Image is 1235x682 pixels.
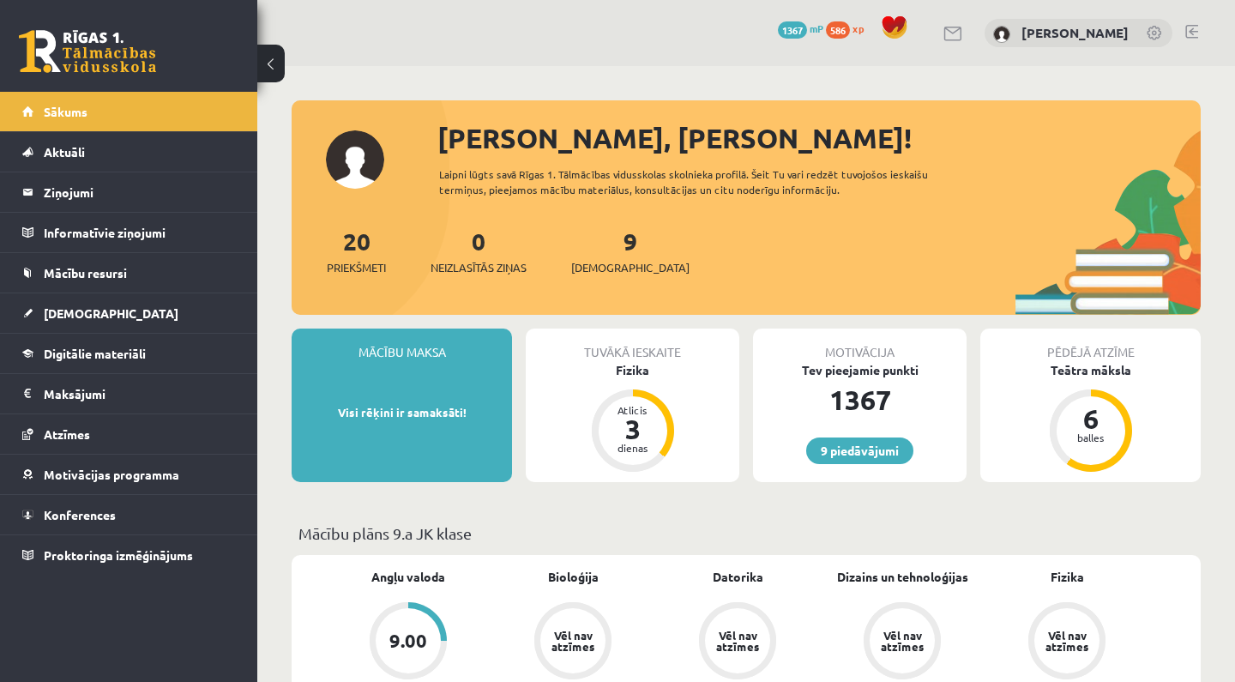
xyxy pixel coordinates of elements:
span: Mācību resursi [44,265,127,281]
div: Mācību maksa [292,329,512,361]
a: Aktuāli [22,132,236,172]
a: Informatīvie ziņojumi [22,213,236,252]
span: Proktoringa izmēģinājums [44,547,193,563]
legend: Informatīvie ziņojumi [44,213,236,252]
legend: Ziņojumi [44,172,236,212]
a: Konferences [22,495,236,534]
span: Digitālie materiāli [44,346,146,361]
a: [DEMOGRAPHIC_DATA] [22,293,236,333]
span: Sākums [44,104,87,119]
span: Atzīmes [44,426,90,442]
a: 9[DEMOGRAPHIC_DATA] [571,226,690,276]
a: Datorika [713,568,763,586]
span: mP [810,21,823,35]
a: Maksājumi [22,374,236,413]
div: balles [1065,432,1117,443]
div: Tev pieejamie punkti [753,361,967,379]
div: Laipni lūgts savā Rīgas 1. Tālmācības vidusskolas skolnieka profilā. Šeit Tu vari redzēt tuvojošo... [439,166,985,197]
div: Vēl nav atzīmes [1043,630,1091,652]
div: Pēdējā atzīme [980,329,1201,361]
a: Ziņojumi [22,172,236,212]
p: Visi rēķini ir samaksāti! [300,404,503,421]
a: 9 piedāvājumi [806,438,913,464]
a: Sākums [22,92,236,131]
a: Digitālie materiāli [22,334,236,373]
div: Vēl nav atzīmes [714,630,762,652]
div: dienas [607,443,659,453]
div: Motivācija [753,329,967,361]
a: Angļu valoda [371,568,445,586]
div: Atlicis [607,405,659,415]
span: [DEMOGRAPHIC_DATA] [571,259,690,276]
a: 0Neizlasītās ziņas [431,226,527,276]
a: Fizika Atlicis 3 dienas [526,361,739,474]
legend: Maksājumi [44,374,236,413]
div: 1367 [753,379,967,420]
img: Izabella Bebre [993,26,1010,43]
span: Motivācijas programma [44,467,179,482]
div: [PERSON_NAME], [PERSON_NAME]! [437,118,1201,159]
a: Teātra māksla 6 balles [980,361,1201,474]
div: 3 [607,415,659,443]
span: [DEMOGRAPHIC_DATA] [44,305,178,321]
span: Konferences [44,507,116,522]
a: [PERSON_NAME] [1021,24,1129,41]
div: Vēl nav atzīmes [549,630,597,652]
span: 1367 [778,21,807,39]
span: xp [852,21,864,35]
div: 9.00 [389,631,427,650]
a: Atzīmes [22,414,236,454]
a: 586 xp [826,21,872,35]
a: Proktoringa izmēģinājums [22,535,236,575]
span: 586 [826,21,850,39]
div: Tuvākā ieskaite [526,329,739,361]
a: Motivācijas programma [22,455,236,494]
span: Neizlasītās ziņas [431,259,527,276]
span: Priekšmeti [327,259,386,276]
div: 6 [1065,405,1117,432]
div: Teātra māksla [980,361,1201,379]
p: Mācību plāns 9.a JK klase [298,522,1194,545]
a: Rīgas 1. Tālmācības vidusskola [19,30,156,73]
a: 20Priekšmeti [327,226,386,276]
a: Mācību resursi [22,253,236,293]
div: Vēl nav atzīmes [878,630,926,652]
a: Dizains un tehnoloģijas [837,568,968,586]
div: Fizika [526,361,739,379]
a: 1367 mP [778,21,823,35]
a: Fizika [1051,568,1084,586]
a: Bioloģija [548,568,599,586]
span: Aktuāli [44,144,85,160]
